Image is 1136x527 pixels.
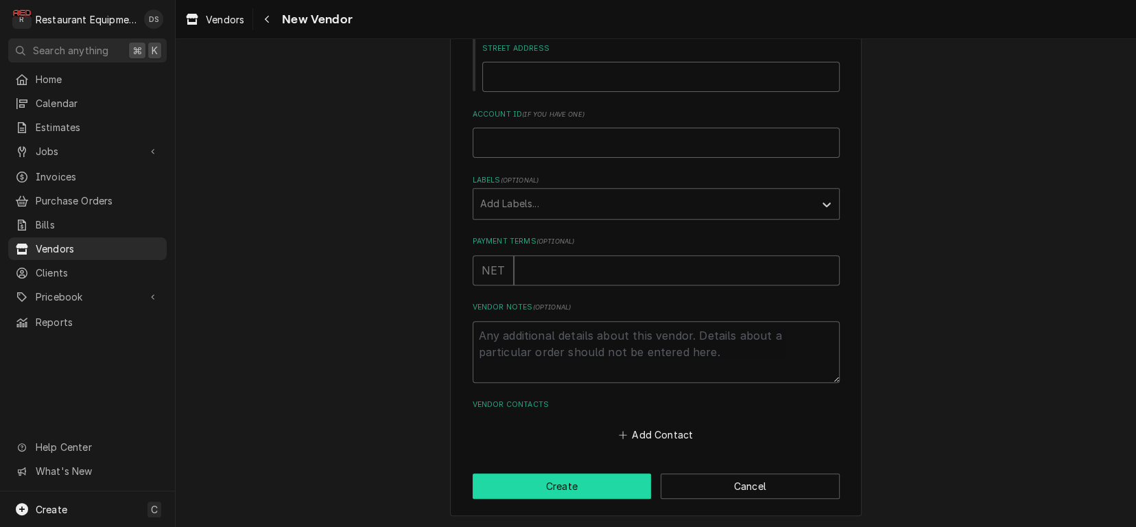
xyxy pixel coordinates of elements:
[482,43,840,54] label: Street Address
[36,96,160,110] span: Calendar
[36,194,160,208] span: Purchase Orders
[8,92,167,115] a: Calendar
[152,43,158,58] span: K
[8,38,167,62] button: Search anything⌘K
[8,68,167,91] a: Home
[36,72,160,86] span: Home
[36,144,139,159] span: Jobs
[36,440,158,454] span: Help Center
[473,473,840,499] div: Button Group
[473,109,840,120] label: Account ID
[482,43,840,92] div: Street Address
[473,473,652,499] button: Create
[473,109,840,158] div: Account ID
[532,303,571,311] span: ( optional )
[616,425,695,445] button: Add Contact
[473,175,840,186] label: Labels
[36,290,139,304] span: Pricebook
[151,502,158,517] span: C
[36,504,67,515] span: Create
[8,436,167,458] a: Go to Help Center
[536,237,575,245] span: ( optional )
[473,302,840,313] label: Vendor Notes
[33,43,108,58] span: Search anything
[36,315,160,329] span: Reports
[8,116,167,139] a: Estimates
[8,213,167,236] a: Bills
[473,255,514,285] div: NET
[180,8,250,31] a: Vendors
[278,10,353,29] span: New Vendor
[8,140,167,163] a: Go to Jobs
[12,10,32,29] div: R
[36,266,160,280] span: Clients
[144,10,163,29] div: Derek Stewart's Avatar
[473,399,840,410] label: Vendor Contacts
[132,43,142,58] span: ⌘
[36,464,158,478] span: What's New
[8,165,167,188] a: Invoices
[36,12,137,27] div: Restaurant Equipment Diagnostics
[473,399,840,445] div: Vendor Contacts
[661,473,840,499] button: Cancel
[256,8,278,30] button: Navigate back
[522,110,584,118] span: ( if you have one )
[36,218,160,232] span: Bills
[36,242,160,256] span: Vendors
[473,175,840,220] div: Labels
[8,285,167,308] a: Go to Pricebook
[36,169,160,184] span: Invoices
[473,236,840,247] label: Payment Terms
[473,473,840,499] div: Button Group Row
[473,302,840,382] div: Vendor Notes
[8,237,167,260] a: Vendors
[8,189,167,212] a: Purchase Orders
[500,176,539,184] span: ( optional )
[144,10,163,29] div: DS
[473,236,840,285] div: Payment Terms
[8,311,167,333] a: Reports
[8,460,167,482] a: Go to What's New
[36,120,160,134] span: Estimates
[206,12,244,27] span: Vendors
[12,10,32,29] div: Restaurant Equipment Diagnostics's Avatar
[8,261,167,284] a: Clients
